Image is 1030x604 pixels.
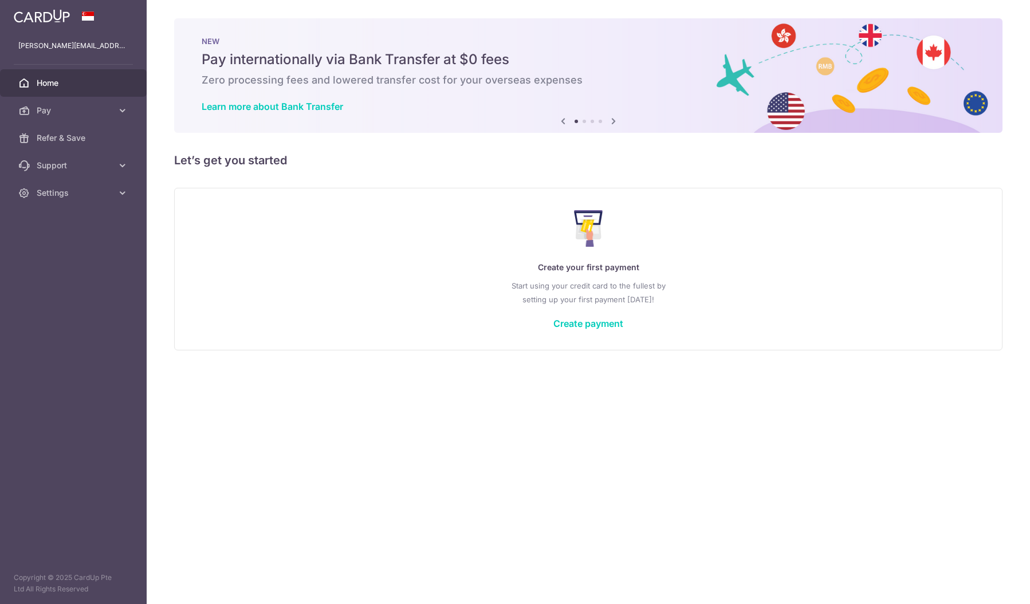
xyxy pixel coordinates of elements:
a: Create payment [553,318,623,329]
h6: Zero processing fees and lowered transfer cost for your overseas expenses [202,73,975,87]
img: CardUp [14,9,70,23]
p: [PERSON_NAME][EMAIL_ADDRESS][PERSON_NAME][PERSON_NAME][DOMAIN_NAME] [18,40,128,52]
h5: Pay internationally via Bank Transfer at $0 fees [202,50,975,69]
span: Settings [37,187,112,199]
span: Pay [37,105,112,116]
img: Make Payment [574,210,603,247]
span: Refer & Save [37,132,112,144]
span: Support [37,160,112,171]
p: Start using your credit card to the fullest by setting up your first payment [DATE]! [198,279,979,306]
p: NEW [202,37,975,46]
h5: Let’s get you started [174,151,1003,169]
p: Create your first payment [198,260,979,274]
img: Bank transfer banner [174,18,1003,133]
span: Home [37,77,112,89]
a: Learn more about Bank Transfer [202,101,343,112]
